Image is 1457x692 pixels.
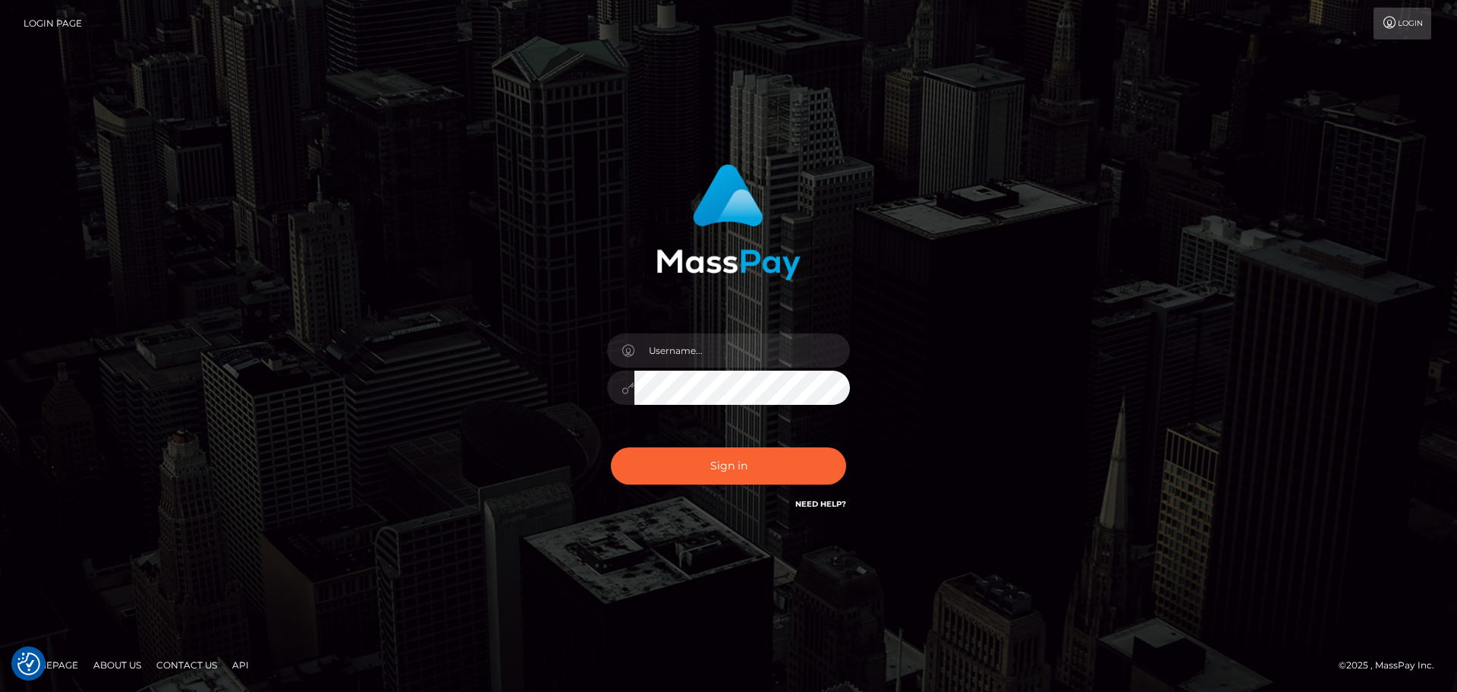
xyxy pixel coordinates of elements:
[24,8,82,39] a: Login Page
[87,653,147,677] a: About Us
[656,164,801,280] img: MassPay Login
[150,653,223,677] a: Contact Us
[226,653,255,677] a: API
[795,499,846,509] a: Need Help?
[17,653,40,675] button: Consent Preferences
[17,653,40,675] img: Revisit consent button
[1339,657,1446,674] div: © 2025 , MassPay Inc.
[611,447,846,485] button: Sign in
[634,333,850,368] input: Username...
[1374,8,1431,39] a: Login
[17,653,84,677] a: Homepage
